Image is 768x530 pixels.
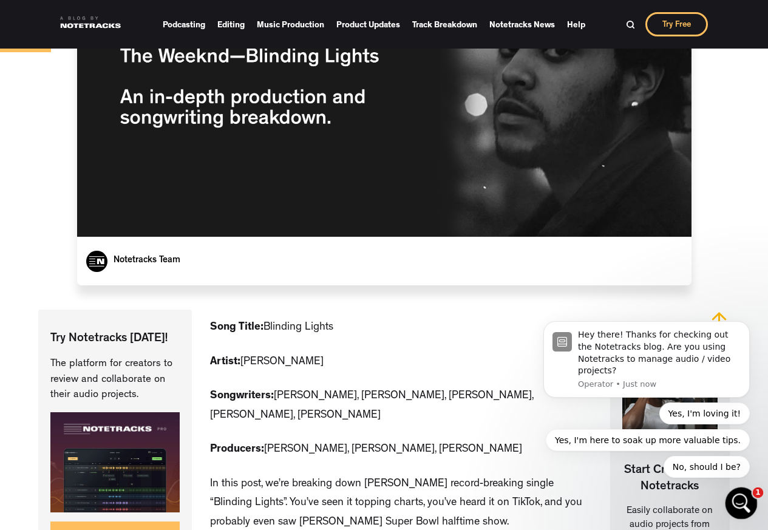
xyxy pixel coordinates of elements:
img: Search Bar [626,20,635,29]
strong: Song Title: [210,322,263,333]
a: Music Production [257,16,324,33]
a: Editing [217,16,245,33]
p: [PERSON_NAME], [PERSON_NAME], [PERSON_NAME] [210,441,522,460]
a: Try Free [645,12,708,36]
iframe: Intercom notifications message [525,305,768,524]
iframe: Intercom live chat [726,488,758,520]
p: Try Notetracks [DATE]! [50,331,180,347]
p: The platform for creators to review and collaborate on their audio projects. [50,356,180,403]
span: 1 [753,488,764,498]
strong: Artist: [210,357,240,368]
a: Help [567,16,585,33]
a: Podcasting [163,16,205,33]
p: ‍ Blinding Lights [210,319,333,338]
a: Track Breakdown [412,16,477,33]
strong: Producers: [210,444,264,455]
a: Notetracks News [489,16,555,33]
strong: Songwriters: [210,391,274,402]
a: Product Updates [336,16,400,33]
p: [PERSON_NAME], [PERSON_NAME], [PERSON_NAME], [PERSON_NAME], [PERSON_NAME] [210,387,591,426]
a: Notetracks Team [114,256,180,265]
p: [PERSON_NAME] [210,353,324,373]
